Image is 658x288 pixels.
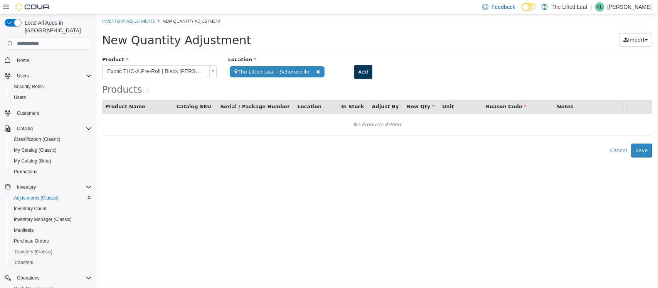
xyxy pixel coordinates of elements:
[595,2,604,12] div: Anna Lutz
[11,167,92,176] span: Promotions
[6,42,32,48] span: Product
[11,167,40,176] a: Promotions
[14,124,92,133] span: Catalog
[245,89,269,96] button: In Stock
[14,260,33,266] span: Transfers
[11,156,54,166] a: My Catalog (Beta)
[133,52,228,63] span: The Lifted Leaf - Schererville
[346,89,359,96] button: Unit
[11,135,64,144] a: Classification (Classic)
[11,93,92,102] span: Users
[8,257,95,268] button: Transfers
[11,105,551,116] div: No Products Added
[11,204,92,213] span: Inventory Count
[461,89,478,96] button: Notes
[14,273,92,283] span: Operations
[14,108,92,118] span: Customers
[11,146,60,155] a: My Catalog (Classic)
[11,193,62,203] a: Adjustments (Classic)
[132,42,160,48] span: Location
[6,4,59,10] a: Inventory Adjustments
[11,215,75,224] a: Inventory Manager (Classic)
[14,249,52,255] span: Transfers (Classic)
[11,236,52,246] a: Purchase Orders
[535,129,556,143] button: Save
[14,273,43,283] button: Operations
[14,55,92,65] span: Home
[552,2,587,12] p: The Lifted Leaf
[14,71,32,80] button: Users
[14,227,34,233] span: Manifests
[14,169,37,175] span: Promotions
[11,156,92,166] span: My Catalog (Beta)
[310,89,338,95] span: New Qty
[17,110,39,116] span: Customers
[17,73,29,79] span: Users
[8,92,95,103] button: Users
[14,94,26,100] span: Users
[8,236,95,246] button: Purchase Orders
[11,82,92,91] span: Security Roles
[14,238,49,244] span: Purchase Orders
[14,84,44,90] span: Security Roles
[8,214,95,225] button: Inventory Manager (Classic)
[48,73,52,80] span: 0
[510,129,535,143] button: Cancel
[11,226,37,235] a: Manifests
[522,3,538,11] input: Dark Mode
[17,126,33,132] span: Catalog
[14,195,59,201] span: Adjustments (Classic)
[14,56,32,65] a: Home
[532,23,549,28] span: Import
[2,70,95,81] button: Users
[11,215,92,224] span: Inventory Manager (Classic)
[14,136,61,142] span: Classification (Classic)
[46,73,54,80] small: ( )
[11,247,56,256] a: Transfers (Classic)
[11,226,92,235] span: Manifests
[8,166,95,177] button: Promotions
[14,158,51,164] span: My Catalog (Beta)
[17,275,40,281] span: Operations
[390,89,430,95] span: Reason Code
[14,71,92,80] span: Users
[11,93,29,102] a: Users
[2,107,95,119] button: Customers
[11,146,92,155] span: My Catalog (Classic)
[276,89,304,96] button: Adjust By
[9,89,50,96] button: Product Name
[22,19,92,34] span: Load All Apps in [GEOGRAPHIC_DATA]
[11,258,92,267] span: Transfers
[523,19,556,33] button: Import
[124,89,195,96] button: Serial / Package Number
[491,3,515,11] span: Feedback
[17,184,36,190] span: Inventory
[11,135,92,144] span: Classification (Classic)
[258,51,276,65] button: Add
[608,2,652,12] p: [PERSON_NAME]
[17,57,29,64] span: Home
[14,206,47,212] span: Inventory Count
[14,147,57,153] span: My Catalog (Classic)
[6,19,155,33] span: New Quantity Adjustment
[11,258,36,267] a: Transfers
[2,273,95,283] button: Operations
[14,124,36,133] button: Catalog
[6,70,46,81] span: Products
[597,2,603,12] span: AL
[8,81,95,92] button: Security Roles
[11,204,50,213] a: Inventory Count
[11,82,47,91] a: Security Roles
[66,4,125,10] span: New Quantity Adjustment
[11,247,92,256] span: Transfers (Classic)
[11,193,92,203] span: Adjustments (Classic)
[6,51,110,64] span: Exotic THC-A Pre-Roll | Black [PERSON_NAME]
[15,3,50,11] img: Cova
[14,109,42,118] a: Customers
[14,183,39,192] button: Inventory
[2,182,95,193] button: Inventory
[8,145,95,156] button: My Catalog (Classic)
[201,89,227,96] button: Location
[8,225,95,236] button: Manifests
